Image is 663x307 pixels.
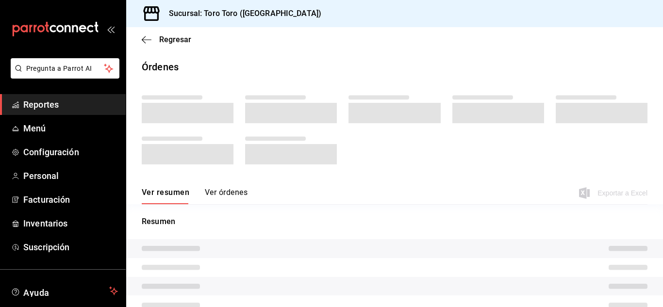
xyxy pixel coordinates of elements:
[23,169,118,182] span: Personal
[23,122,118,135] span: Menú
[142,35,191,44] button: Regresar
[23,145,118,159] span: Configuración
[142,188,248,204] div: navigation tabs
[23,285,105,297] span: Ayuda
[161,8,321,19] h3: Sucursal: Toro Toro ([GEOGRAPHIC_DATA])
[142,60,179,74] div: Órdenes
[7,70,119,81] a: Pregunta a Parrot AI
[159,35,191,44] span: Regresar
[23,217,118,230] span: Inventarios
[142,188,189,204] button: Ver resumen
[23,98,118,111] span: Reportes
[11,58,119,79] button: Pregunta a Parrot AI
[205,188,248,204] button: Ver órdenes
[26,64,104,74] span: Pregunta a Parrot AI
[23,193,118,206] span: Facturación
[142,216,647,227] p: Resumen
[23,241,118,254] span: Suscripción
[107,25,115,33] button: open_drawer_menu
